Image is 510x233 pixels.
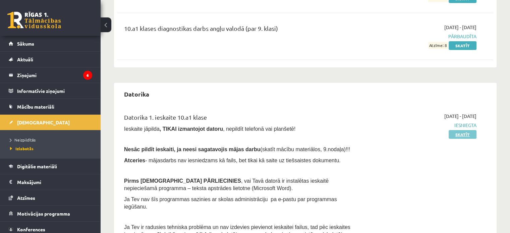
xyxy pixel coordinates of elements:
[17,67,92,83] legend: Ziņojumi
[124,147,260,152] span: Nesāc pildīt ieskaiti, ja neesi sagatavojis mājas darbu
[9,190,92,206] a: Atzīmes
[9,174,92,190] a: Maksājumi
[17,163,57,169] span: Digitālie materiāli
[9,99,92,114] a: Mācību materiāli
[17,119,70,125] span: [DEMOGRAPHIC_DATA]
[444,24,476,31] span: [DATE] - [DATE]
[17,211,70,217] span: Motivācijas programma
[83,71,92,80] i: 6
[17,83,92,99] legend: Informatīvie ziņojumi
[449,130,476,139] a: Skatīt
[117,86,156,102] h2: Datorika
[124,158,145,163] b: Atceries
[160,126,223,132] b: , TIKAI izmantojot datoru
[7,12,61,28] a: Rīgas 1. Tālmācības vidusskola
[17,56,33,62] span: Aktuāli
[9,115,92,130] a: [DEMOGRAPHIC_DATA]
[449,41,476,50] a: Skatīt
[9,67,92,83] a: Ziņojumi6
[9,52,92,67] a: Aktuāli
[124,113,356,125] div: Datorika 1. ieskaite 10.a1 klase
[9,206,92,221] a: Motivācijas programma
[9,83,92,99] a: Informatīvie ziņojumi
[17,174,92,190] legend: Maksājumi
[10,137,94,143] a: Neizpildītās
[366,33,476,40] span: Pārbaudīta
[9,36,92,51] a: Sākums
[17,104,54,110] span: Mācību materiāli
[10,137,36,142] span: Neizpildītās
[124,126,295,132] span: Ieskaite jāpilda , nepildīt telefonā vai planšetē!
[9,159,92,174] a: Digitālie materiāli
[124,24,356,36] div: 10.a1 klases diagnostikas darbs angļu valodā (par 9. klasi)
[17,195,35,201] span: Atzīmes
[444,113,476,120] span: [DATE] - [DATE]
[366,122,476,129] span: Iesniegta
[124,178,241,184] span: Pirms [DEMOGRAPHIC_DATA] PĀRLIECINIES
[10,146,34,151] span: Izlabotās
[17,41,34,47] span: Sākums
[124,196,337,210] span: Ja Tev nav šīs programmas sazinies ar skolas administrāciju pa e-pastu par programmas iegūšanu.
[10,145,94,152] a: Izlabotās
[17,226,45,232] span: Konferences
[428,42,448,49] span: Atzīme: 8
[124,158,341,163] span: - mājasdarbs nav iesniedzams kā fails, bet tikai kā saite uz tiešsaistes dokumentu.
[124,178,329,191] span: , vai Tavā datorā ir instalētas ieskaitē nepieciešamā programma – teksta apstrādes lietotne (Micr...
[260,147,350,152] span: (skatīt mācību materiālos, 9.nodaļa)!!!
